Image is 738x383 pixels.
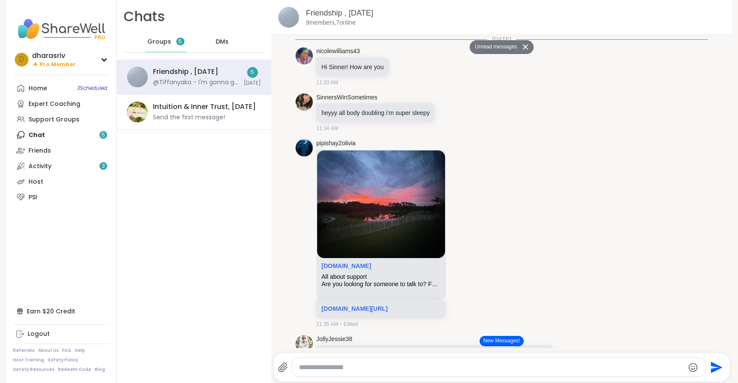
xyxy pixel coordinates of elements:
a: pipishay2olivia [316,139,356,148]
a: FAQ [62,348,71,354]
span: [DATE] [244,80,261,87]
a: About Us [38,348,59,354]
p: 9 members, 7 online [306,19,356,27]
a: Expert Coaching [13,96,109,112]
a: PSI [13,189,109,205]
a: Friends [13,143,109,158]
span: 3 Scheduled [77,85,107,92]
p: heyyy all body doubling i’m super sleepy [321,109,430,117]
div: Expert Coaching [29,100,80,109]
a: Activity3 [13,158,109,174]
a: Logout [13,326,109,342]
a: Support Groups [13,112,109,127]
a: JollyJessie38 [316,335,352,344]
img: Intuition & Inner Trust, Oct 15 [127,102,148,122]
a: Host [13,174,109,189]
a: Attachment [321,262,371,269]
span: Edited [344,320,358,328]
div: Friendship , [DATE] [153,67,218,77]
textarea: Type your message [299,363,684,372]
button: Emoji picker [688,362,698,373]
span: Groups [147,38,171,46]
button: Unread messages [470,40,519,54]
span: DMs [216,38,229,46]
div: Host [29,178,43,186]
a: Help [75,348,85,354]
img: https://sharewell-space-live.sfo3.digitaloceanspaces.com/user-generated/ae476688-6e0b-45b6-bfba-0... [296,139,313,156]
span: 5 [178,38,182,45]
img: https://sharewell-space-live.sfo3.digitaloceanspaces.com/user-generated/fc1326c7-8e70-475c-9e42-8... [296,93,313,111]
span: 11:35 AM [316,320,338,328]
a: Referrals [13,348,35,354]
div: 5 [247,67,258,78]
a: SinnersWinSometimes [316,93,378,102]
span: • [340,320,342,328]
span: Pro Member [40,61,76,68]
p: Hi Sinner! How are you [321,63,384,71]
div: Are you looking for someone to talk to? Feeling lonely? This welcoming group is just for you! Whe... [321,281,441,288]
h1: Chats [124,7,165,26]
div: Logout [28,330,50,338]
a: [DOMAIN_NAME][URL] [321,305,388,312]
a: Friendship , [DATE] [306,9,373,17]
a: Host Training [13,357,44,363]
div: dharasriv [32,51,76,61]
button: New Messages! [480,336,523,346]
img: All about support [317,150,445,258]
div: Activity [29,162,51,171]
a: Blog [95,367,105,373]
div: PSI [29,193,37,202]
div: Home [29,84,47,93]
img: https://sharewell-space-live.sfo3.digitaloceanspaces.com/user-generated/3403c148-dfcf-4217-9166-8... [296,47,313,64]
span: 3 [102,163,105,170]
div: All about support [321,273,441,281]
span: [DATE] [487,35,516,44]
img: Friendship , Oct 14 [127,67,148,87]
div: @Tiffanyaka - I'm gonna go ahead and head out, see ya'll later tonight [153,78,239,87]
div: Earn $20 Credit [13,303,109,319]
a: Safety Policy [48,357,78,363]
a: nicolewilliams43 [316,47,360,56]
button: Send [706,357,725,377]
span: d [19,54,24,65]
a: Redeem Code [58,367,91,373]
div: Support Groups [29,115,80,124]
a: Safety Resources [13,367,54,373]
div: Send the first message! [153,113,225,122]
div: Friends [29,147,51,155]
img: Friendship , Oct 14 [278,7,299,28]
span: 11:33 AM [316,79,338,86]
img: https://sharewell-space-live.sfo3.digitaloceanspaces.com/user-generated/3602621c-eaa5-4082-863a-9... [296,335,313,352]
span: 11:34 AM [316,124,338,132]
a: Home3Scheduled [13,80,109,96]
img: ShareWell Nav Logo [13,14,109,44]
div: Intuition & Inner Trust, [DATE] [153,102,256,112]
